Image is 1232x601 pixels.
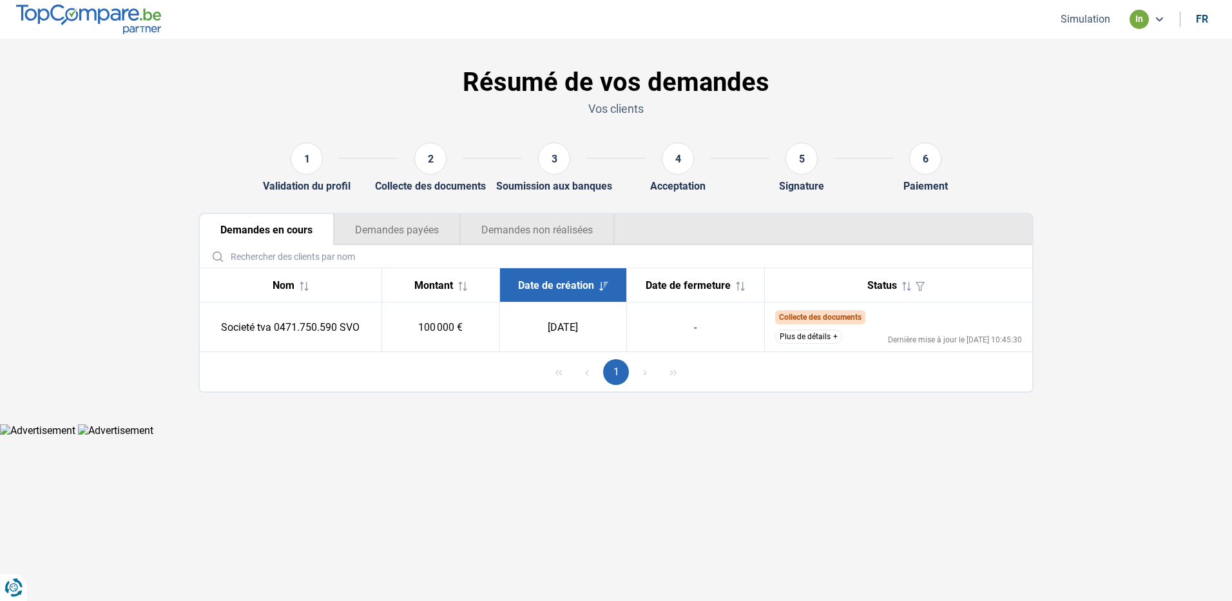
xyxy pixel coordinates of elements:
div: 5 [785,143,818,175]
button: Page 1 [603,359,629,385]
button: First Page [546,359,572,385]
button: Demandes non réalisées [460,214,615,245]
div: Collecte des documents [375,180,486,192]
div: Validation du profil [263,180,351,192]
span: Nom [273,279,294,291]
button: Demandes payées [334,214,460,245]
button: Plus de détails [775,330,842,344]
button: Previous Page [574,359,600,385]
input: Rechercher des clients par nom [205,245,1027,268]
div: 1 [291,143,323,175]
div: Acceptation [650,180,706,192]
span: Montant [414,279,453,291]
div: fr [1196,13,1208,25]
div: 3 [538,143,570,175]
div: Dernière mise à jour le [DATE] 10:45:30 [888,336,1022,344]
div: Soumission aux banques [496,180,612,192]
button: Next Page [632,359,658,385]
div: 6 [909,143,941,175]
button: Simulation [1057,12,1114,26]
img: TopCompare.be [16,5,161,34]
button: Demandes en cours [200,214,334,245]
div: Paiement [903,180,948,192]
td: 100 000 € [381,302,499,352]
div: in [1130,10,1149,29]
span: Collecte des documents [779,313,861,322]
span: Date de fermeture [646,279,731,291]
td: Societé tva 0471.750.590 SVO [200,302,381,352]
p: Vos clients [198,101,1034,117]
span: Date de création [518,279,594,291]
span: Status [867,279,897,291]
button: Last Page [660,359,686,385]
div: 2 [414,143,447,175]
div: 4 [662,143,694,175]
td: - [627,302,764,352]
h1: Résumé de vos demandes [198,67,1034,98]
td: [DATE] [499,302,626,352]
img: Advertisement [78,424,153,437]
div: Signature [779,180,824,192]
